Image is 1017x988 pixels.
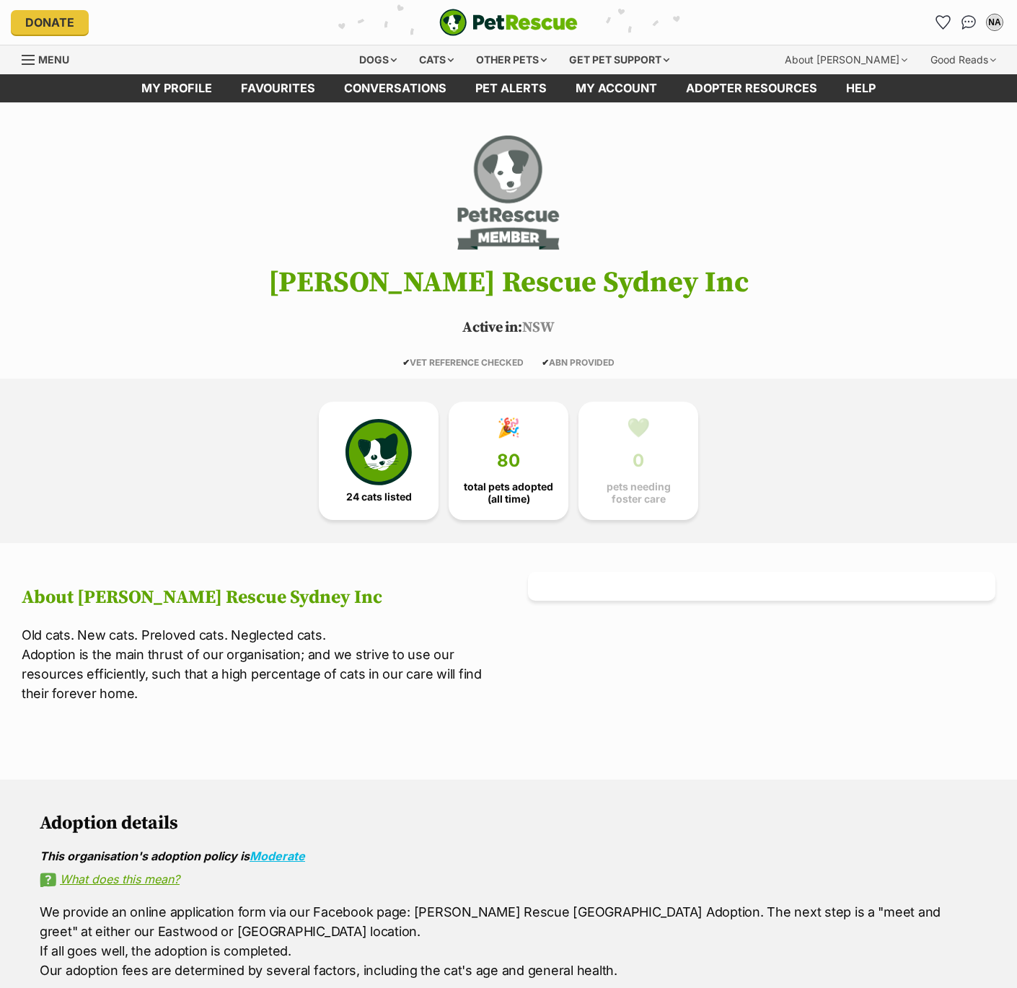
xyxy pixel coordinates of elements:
a: Pet alerts [461,74,561,102]
a: Moderate [250,849,305,863]
p: We provide an online application form via our Facebook page: [PERSON_NAME] Rescue [GEOGRAPHIC_DAT... [40,902,977,980]
div: Cats [409,45,464,74]
img: chat-41dd97257d64d25036548639549fe6c8038ab92f7586957e7f3b1b290dea8141.svg [961,15,977,30]
img: Moses Kittie Rescue Sydney Inc [454,131,563,254]
a: Menu [22,45,79,71]
div: NA [987,15,1002,30]
span: total pets adopted (all time) [461,481,556,504]
div: Good Reads [920,45,1006,74]
span: ABN PROVIDED [542,357,615,368]
span: VET REFERENCE CHECKED [402,357,524,368]
a: Donate [11,10,89,35]
h2: About [PERSON_NAME] Rescue Sydney Inc [22,587,489,609]
a: Help [832,74,890,102]
h2: Adoption details [40,813,977,834]
a: My account [561,74,672,102]
span: 80 [497,451,520,471]
span: 0 [633,451,644,471]
ul: Account quick links [931,11,1006,34]
a: Conversations [957,11,980,34]
a: conversations [330,74,461,102]
a: Favourites [226,74,330,102]
div: Dogs [349,45,407,74]
icon: ✔ [542,357,549,368]
img: logo-e224e6f780fb5917bec1dbf3a21bbac754714ae5b6737aabdf751b685950b380.svg [439,9,578,36]
a: 24 cats listed [319,402,439,520]
a: 💚 0 pets needing foster care [578,402,698,520]
div: Get pet support [559,45,679,74]
icon: ✔ [402,357,410,368]
div: This organisation's adoption policy is [40,850,977,863]
a: My profile [127,74,226,102]
p: Old cats. New cats. Preloved cats. Neglected cats. Adoption is the main thrust of our organisatio... [22,625,489,703]
a: 🎉 80 total pets adopted (all time) [449,402,568,520]
div: Other pets [466,45,557,74]
a: Favourites [931,11,954,34]
span: pets needing foster care [591,481,686,504]
a: Adopter resources [672,74,832,102]
span: 24 cats listed [346,491,412,503]
img: cat-icon-068c71abf8fe30c970a85cd354bc8e23425d12f6e8612795f06af48be43a487a.svg [345,419,412,485]
button: My account [983,11,1006,34]
div: 💚 [627,417,650,438]
a: PetRescue [439,9,578,36]
a: What does this mean? [40,873,977,886]
div: About [PERSON_NAME] [775,45,917,74]
span: Active in: [462,319,521,337]
div: 🎉 [497,417,520,438]
span: Menu [38,53,69,66]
